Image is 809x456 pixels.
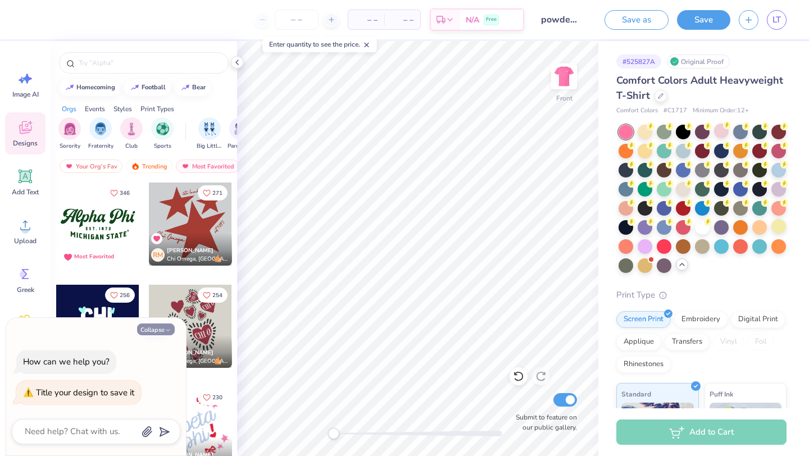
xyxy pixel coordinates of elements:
[212,190,222,196] span: 271
[105,185,135,200] button: Like
[17,285,34,294] span: Greek
[198,390,228,405] button: Like
[197,117,222,151] button: filter button
[76,84,115,90] div: homecoming
[120,117,143,151] div: filter for Club
[151,117,174,151] button: filter button
[228,142,253,151] span: Parent's Weekend
[78,57,221,69] input: Try "Alpha"
[154,142,171,151] span: Sports
[12,90,39,99] span: Image AI
[616,356,671,373] div: Rhinestones
[731,311,785,328] div: Digital Print
[124,79,171,96] button: football
[192,84,206,90] div: bear
[748,334,774,350] div: Foil
[14,236,37,245] span: Upload
[616,334,661,350] div: Applique
[36,387,134,398] div: Title your design to save it
[212,293,222,298] span: 254
[713,334,744,350] div: Vinyl
[181,84,190,91] img: trend_line.gif
[667,54,730,69] div: Original Proof
[60,142,80,151] span: Sorority
[533,8,588,31] input: Untitled Design
[74,253,114,261] div: Most Favorited
[767,10,787,30] a: LT
[197,117,222,151] div: filter for Big Little Reveal
[616,54,661,69] div: # 525827A
[510,412,577,432] label: Submit to feature on our public gallery.
[197,142,222,151] span: Big Little Reveal
[391,14,413,26] span: – –
[151,248,165,262] div: RM
[65,84,74,91] img: trend_line.gif
[113,104,132,114] div: Styles
[125,142,138,151] span: Club
[88,117,113,151] div: filter for Fraternity
[131,162,140,170] img: trending.gif
[693,106,749,116] span: Minimum Order: 12 +
[553,65,575,88] img: Front
[710,388,733,400] span: Puff Ink
[167,255,228,263] span: Chi Omega, [GEOGRAPHIC_DATA]
[616,106,658,116] span: Comfort Colors
[125,122,138,135] img: Club Image
[120,293,130,298] span: 256
[126,159,172,173] div: Trending
[234,122,247,135] img: Parent's Weekend Image
[120,190,130,196] span: 346
[663,106,687,116] span: # C1717
[94,122,107,135] img: Fraternity Image
[167,349,213,357] span: [PERSON_NAME]
[176,159,239,173] div: Most Favorited
[228,117,253,151] button: filter button
[65,162,74,170] img: most_fav.gif
[88,142,113,151] span: Fraternity
[198,185,228,200] button: Like
[156,122,169,135] img: Sports Image
[60,159,122,173] div: Your Org's Fav
[616,74,783,102] span: Comfort Colors Adult Heavyweight T-Shirt
[674,311,728,328] div: Embroidery
[263,37,377,52] div: Enter quantity to see the price.
[85,104,105,114] div: Events
[142,84,166,90] div: football
[198,288,228,303] button: Like
[328,428,339,439] div: Accessibility label
[616,289,787,302] div: Print Type
[137,323,175,335] button: Collapse
[167,247,213,254] span: [PERSON_NAME]
[63,122,76,135] img: Sorority Image
[88,117,113,151] button: filter button
[58,117,81,151] button: filter button
[486,16,497,24] span: Free
[677,10,730,30] button: Save
[616,311,671,328] div: Screen Print
[130,84,139,91] img: trend_line.gif
[175,79,211,96] button: bear
[105,288,135,303] button: Like
[12,188,39,197] span: Add Text
[355,14,378,26] span: – –
[772,13,781,26] span: LT
[62,104,76,114] div: Orgs
[151,117,174,151] div: filter for Sports
[59,79,120,96] button: homecoming
[466,14,479,26] span: N/A
[605,10,669,30] button: Save as
[167,357,228,366] span: Chi Omega, [GEOGRAPHIC_DATA]
[228,117,253,151] div: filter for Parent's Weekend
[58,117,81,151] div: filter for Sorority
[556,93,572,103] div: Front
[212,395,222,400] span: 230
[621,388,651,400] span: Standard
[203,122,216,135] img: Big Little Reveal Image
[275,10,319,30] input: – –
[120,117,143,151] button: filter button
[665,334,710,350] div: Transfers
[181,162,190,170] img: most_fav.gif
[140,104,174,114] div: Print Types
[23,356,110,367] div: How can we help you?
[13,139,38,148] span: Designs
